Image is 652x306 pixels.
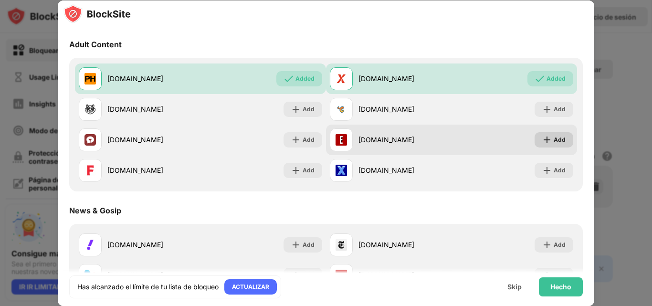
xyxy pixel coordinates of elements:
img: favicons [84,73,96,84]
div: Added [547,74,566,84]
div: [DOMAIN_NAME] [107,240,200,250]
div: Add [554,240,566,250]
div: [DOMAIN_NAME] [358,240,452,250]
img: favicons [336,104,347,115]
div: Added [295,74,315,84]
div: Add [554,105,566,114]
img: favicons [84,165,96,176]
div: Add [303,105,315,114]
div: Add [554,135,566,145]
div: Add [554,166,566,175]
div: [DOMAIN_NAME] [358,74,452,84]
div: Has alcanzado el límite de tu lista de bloqueo [77,282,219,292]
img: favicons [336,134,347,146]
div: Skip [507,283,522,291]
div: Add [303,240,315,250]
div: Add [303,166,315,175]
div: Add [303,135,315,145]
img: favicons [336,239,347,251]
div: Adult Content [69,40,122,49]
img: favicons [84,104,96,115]
div: ACTUALIZAR [232,282,269,292]
div: [DOMAIN_NAME] [107,165,200,175]
div: News & Gosip [69,206,121,215]
div: [DOMAIN_NAME] [107,104,200,114]
img: favicons [84,239,96,251]
div: [DOMAIN_NAME] [107,135,200,145]
img: favicons [336,165,347,176]
div: [DOMAIN_NAME] [358,104,452,114]
img: logo-blocksite.svg [63,4,131,23]
div: [DOMAIN_NAME] [358,135,452,145]
img: favicons [84,134,96,146]
img: favicons [336,73,347,84]
div: Hecho [550,283,571,291]
div: [DOMAIN_NAME] [358,165,452,175]
div: [DOMAIN_NAME] [107,74,200,84]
